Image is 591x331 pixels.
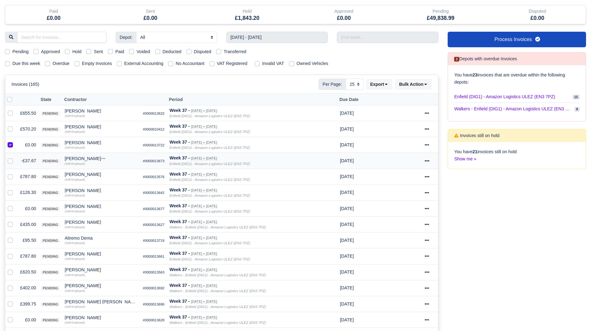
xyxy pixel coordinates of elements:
h6: Invoices still on hold [454,133,499,138]
small: #0000013627 [143,223,165,227]
strong: 21 [472,149,477,154]
small: (Self-Employed) [65,162,85,165]
span: pending [41,191,60,195]
small: #0000013719 [143,239,165,242]
small: (Self-Employed) [65,210,85,213]
span: 1 week from now [340,206,354,211]
h5: £0.00 [300,15,387,21]
a: Process Invoices [448,32,586,47]
label: External Accounting [124,60,163,67]
small: [DATE] » [DATE] [191,315,217,320]
strong: Week 37 - [169,235,190,240]
td: £399.75 [18,296,38,312]
small: [DATE] » [DATE] [191,109,217,113]
small: (Self-Employed) [65,194,85,197]
i: Walkers - Enfield (DIG1) - Amazon Logistics ULEZ (EN3 7PZ) [169,273,266,277]
span: 3 days ago [340,142,354,147]
strong: Week 37 - [169,108,190,113]
th: Due Date [338,94,376,105]
i: Enfield (DIG1) - Amazon Logistics ULEZ (EN3 7PZ) [169,162,250,166]
span: 1 week from now [340,111,354,116]
div: Aliremo Dema [65,236,138,240]
td: £402.00 [18,280,38,296]
span: Per Page: [319,79,346,90]
small: [DATE] » [DATE] [191,125,217,129]
span: pending [41,223,60,227]
small: (Self-Employed) [65,274,85,277]
label: Paid [115,48,124,55]
i: Walkers - Enfield (DIG1) - Amazon Logistics ULEZ (EN3 7PZ) [169,225,266,229]
div: [PERSON_NAME] [65,156,138,161]
small: [DATE] » [DATE] [191,204,217,208]
label: Invalid VAT [262,60,284,67]
label: Due this week [12,60,40,67]
span: pending [41,207,60,211]
div: [PERSON_NAME] [65,204,138,209]
span: pending [41,286,60,291]
div: Pending [397,8,484,15]
h5: £1,843.20 [204,15,291,21]
small: #0000013673 [143,159,165,163]
div: [PERSON_NAME] [65,109,138,113]
input: Search for invoices... [17,32,106,43]
input: End week... [337,32,438,43]
div: [PERSON_NAME] [65,140,138,145]
i: Walkers - Enfield (DIG1) - Amazon Logistics ULEZ (EN3 7PZ) [169,289,266,293]
small: (Self-Employed) [65,321,85,324]
span: Depot: [116,32,137,43]
button: Export [366,79,392,90]
th: Period [167,94,337,105]
span: pending [41,143,60,148]
small: [DATE] » [DATE] [191,252,217,256]
div: [PERSON_NAME] [65,125,138,129]
small: #0000013576 [143,175,165,179]
i: Walkers - Enfield (DIG1) - Amazon Logistics ULEZ (EN3 7PZ) [169,305,266,309]
small: (Self-Employed) [65,289,85,292]
small: #0000010412 [143,127,165,131]
span: 8 [575,107,580,112]
th: Contractor [62,94,141,105]
strong: 23 [472,72,477,77]
span: pending [41,111,60,116]
div: Pending [392,5,489,24]
div: [PERSON_NAME] [65,315,138,320]
i: Enfield (DIG1) - Amazon Logistics ULEZ (EN3 7PZ) [169,178,250,182]
strong: Week 37 - [169,283,190,288]
span: pending [41,238,60,243]
i: Enfield (DIG1) - Amazon Logistics ULEZ (EN3 7PZ) [169,194,250,197]
td: £435.00 [18,217,38,232]
span: 15 [573,95,580,99]
div: Paid [5,5,102,24]
strong: Week 37 - [169,315,190,320]
div: Hold [204,8,291,15]
div: Approved [295,5,392,24]
h6: Depots with overdue Invoices [454,56,517,62]
div: [PERSON_NAME] [65,283,138,288]
div: Disputed [489,5,586,24]
small: (Self-Employed) [65,257,85,260]
button: Bulk Action [395,79,432,90]
small: #0000013628 [143,318,165,322]
label: Empty Invoices [82,60,112,67]
div: Chat Widget [560,301,591,331]
span: Walkers - Enfield (DIG1) - Amazon Logistics ULEZ (EN3 7PZ) [454,105,572,113]
div: Export [366,79,395,90]
div: [PERSON_NAME] [65,172,138,177]
span: 1 week from now [340,317,354,322]
td: £655.50 [18,105,38,121]
span: pending [41,302,60,307]
strong: Week 37 - [169,267,190,272]
span: 2 [454,57,459,62]
h5: £49,838.99 [397,15,484,21]
td: £0.00 [18,312,38,328]
strong: Week 37 - [169,172,190,177]
div: Sent [102,5,199,24]
div: [PERSON_NAME] [65,268,138,272]
small: [DATE] » [DATE] [191,156,217,160]
div: [PERSON_NAME] [65,188,138,193]
h5: £0.00 [10,15,97,21]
